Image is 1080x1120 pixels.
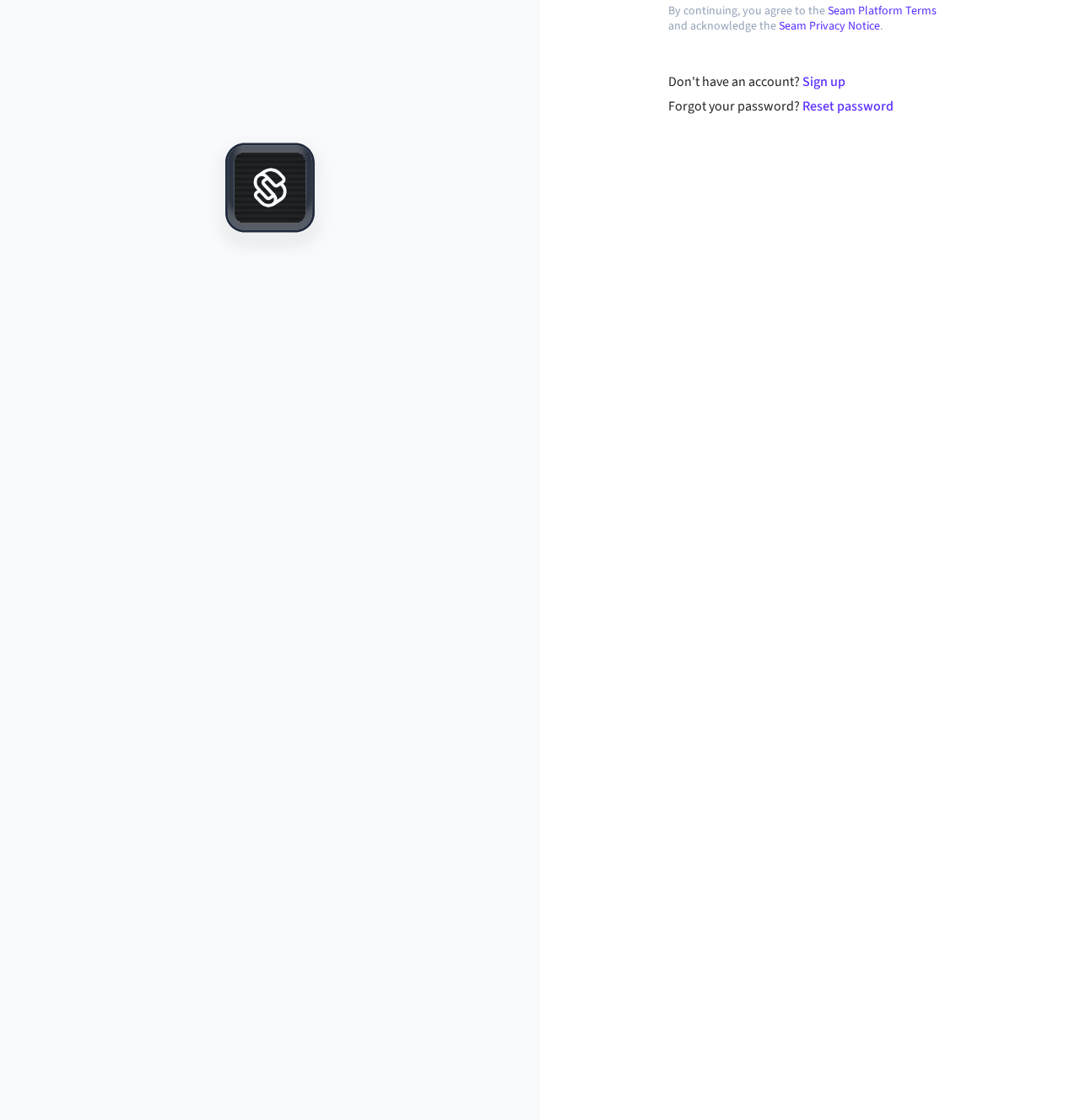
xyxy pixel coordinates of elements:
a: Seam Privacy Notice [779,18,880,35]
a: Seam Platform Terms [828,3,937,19]
a: Sign up [802,73,845,91]
p: By continuing, you agree to the and acknowledge the . [668,3,952,34]
div: Don't have an account? [668,72,953,92]
a: Reset password [802,97,894,116]
div: Forgot your password? [668,96,953,116]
